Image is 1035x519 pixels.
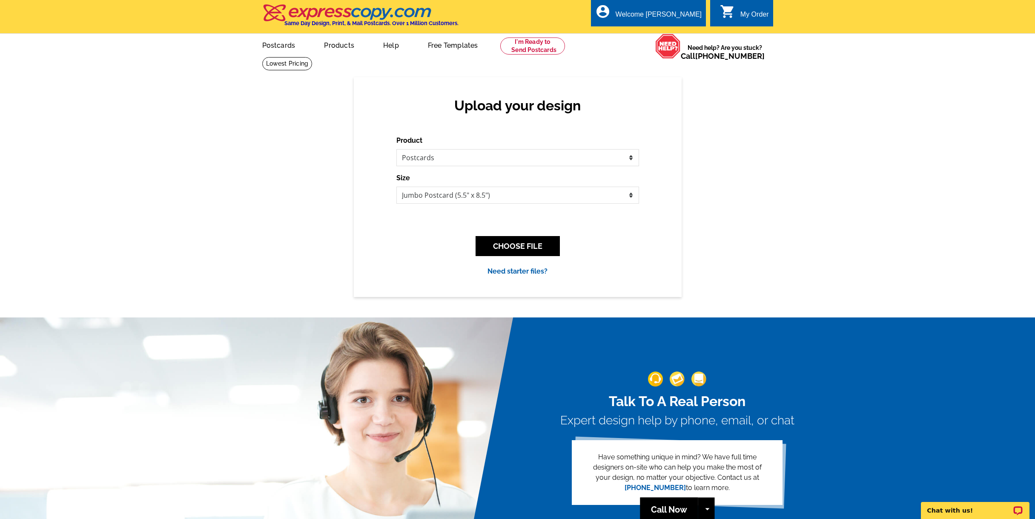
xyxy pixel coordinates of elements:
a: shopping_cart My Order [720,9,769,20]
a: [PHONE_NUMBER] [625,484,686,492]
h4: Same Day Design, Print, & Mail Postcards. Over 1 Million Customers. [284,20,459,26]
a: Free Templates [414,35,492,55]
iframe: LiveChat chat widget [915,492,1035,519]
a: Help [370,35,413,55]
h2: Talk To A Real Person [560,393,794,409]
i: shopping_cart [720,4,735,19]
img: support-img-1.png [648,372,663,386]
span: Call [681,52,765,61]
p: Have something unique in mind? We have full time designers on-site who can help you make the most... [585,452,769,493]
h3: Expert design help by phone, email, or chat [560,413,794,428]
label: Product [396,136,422,146]
div: Welcome [PERSON_NAME] [616,11,702,23]
img: support-img-3_1.png [691,372,706,386]
a: Postcards [249,35,309,55]
img: support-img-2.png [670,372,685,386]
a: Products [310,35,368,55]
span: Need help? Are you stuck? [681,43,769,61]
a: Same Day Design, Print, & Mail Postcards. Over 1 Million Customers. [262,10,459,26]
div: My Order [740,11,769,23]
label: Size [396,173,410,183]
a: [PHONE_NUMBER] [695,52,765,61]
i: account_circle [595,4,611,19]
a: Need starter files? [487,267,548,275]
button: CHOOSE FILE [476,236,560,256]
h2: Upload your design [405,98,631,114]
img: help [655,34,681,59]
